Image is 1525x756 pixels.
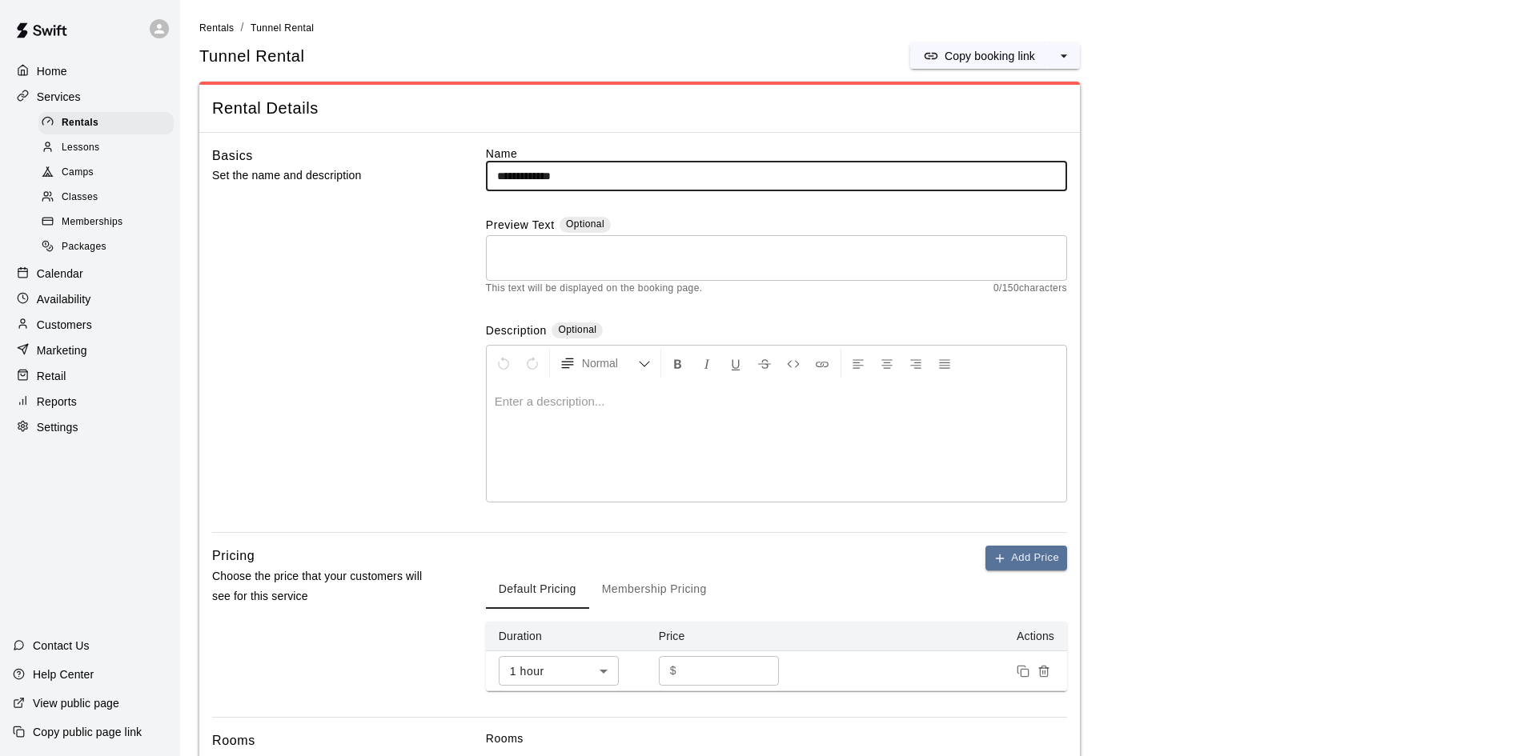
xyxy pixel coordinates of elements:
div: Camps [38,162,174,184]
div: Memberships [38,211,174,234]
p: Retail [37,368,66,384]
label: Preview Text [486,217,555,235]
span: Classes [62,190,98,206]
a: Rentals [38,110,180,135]
th: Actions [806,622,1067,651]
p: Marketing [37,342,87,358]
a: Customers [13,313,167,337]
a: Availability [13,287,167,311]
label: Rooms [486,730,1067,746]
span: 0 / 150 characters [993,281,1067,297]
button: Remove price [1033,661,1054,682]
p: Help Center [33,666,94,682]
button: Formatting Options [553,349,657,378]
p: View public page [33,695,119,711]
button: Left Align [845,349,872,378]
span: Rental Details [212,98,1067,119]
span: Lessons [62,140,100,156]
h6: Rooms [212,730,255,751]
button: Insert Link [809,349,836,378]
p: Services [37,89,81,105]
button: Insert Code [780,349,807,378]
h6: Pricing [212,546,255,566]
a: Memberships [38,210,180,235]
div: 1 hour [499,656,619,686]
span: Memberships [62,214,122,230]
span: Rentals [62,115,98,131]
button: Copy booking link [910,43,1048,69]
button: Justify Align [931,349,958,378]
p: Reports [37,394,77,410]
button: Format Underline [722,349,749,378]
span: Normal [582,355,638,371]
button: Right Align [902,349,929,378]
button: Redo [519,349,546,378]
button: Format Bold [664,349,692,378]
h6: Basics [212,146,253,166]
span: Tunnel Rental [251,22,314,34]
label: Description [486,322,547,341]
p: Set the name and description [212,166,435,186]
th: Price [646,622,806,651]
a: Calendar [13,262,167,286]
div: Packages [38,236,174,258]
span: Packages [62,239,106,255]
a: Services [13,85,167,109]
p: Calendar [37,266,83,282]
p: Choose the price that your customers will see for this service [212,566,435,606]
p: Home [37,63,67,79]
li: / [241,19,244,36]
p: Copy booking link [945,48,1035,64]
div: Rentals [38,112,174,134]
a: Packages [38,235,180,260]
p: Contact Us [33,638,90,654]
a: Rentals [199,21,235,34]
p: $ [670,662,676,679]
span: Camps [62,165,94,181]
button: Undo [490,349,517,378]
button: Membership Pricing [589,570,720,609]
a: Reports [13,390,167,414]
p: Availability [37,291,91,307]
span: Optional [566,218,604,230]
span: Optional [558,324,596,335]
a: Settings [13,415,167,439]
a: Camps [38,161,180,186]
p: Customers [37,317,92,333]
a: Marketing [13,338,167,362]
button: Format Strikethrough [751,349,778,378]
a: Lessons [38,135,180,160]
span: This text will be displayed on the booking page. [486,281,703,297]
nav: breadcrumb [199,19,1506,37]
a: Home [13,59,167,83]
p: Settings [37,419,78,435]
button: Duplicate price [1013,661,1033,682]
button: Format Italics [693,349,720,378]
a: Retail [13,364,167,388]
label: Name [486,146,1067,162]
a: Classes [38,186,180,210]
button: select merge strategy [1048,43,1080,69]
p: Copy public page link [33,724,142,740]
button: Default Pricing [486,570,589,609]
div: split button [910,43,1080,69]
button: Center Align [873,349,901,378]
span: Rentals [199,22,235,34]
div: Lessons [38,137,174,159]
button: Add Price [985,546,1067,570]
div: Classes [38,186,174,209]
th: Duration [486,622,646,651]
h5: Tunnel Rental [199,46,305,67]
